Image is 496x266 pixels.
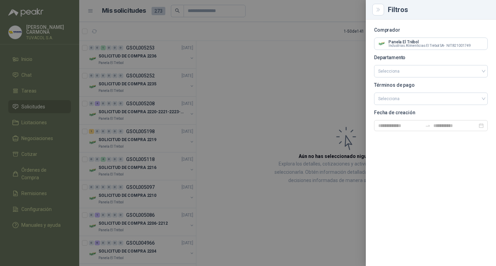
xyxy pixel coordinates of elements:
[388,6,488,13] div: Filtros
[425,123,431,128] span: to
[374,55,488,60] p: Departamento
[374,6,382,14] button: Close
[374,110,488,115] p: Fecha de creación
[425,123,431,128] span: swap-right
[374,28,488,32] p: Comprador
[374,83,488,87] p: Términos de pago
